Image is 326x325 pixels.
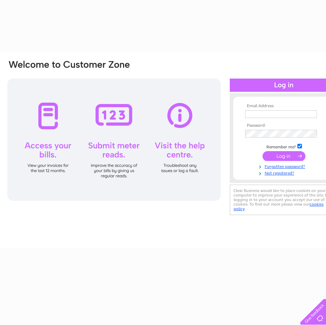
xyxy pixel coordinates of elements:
[243,123,324,128] th: Password:
[245,163,324,169] a: Forgotten password?
[243,143,324,150] td: Remember me?
[245,169,324,176] a: Not registered?
[234,202,324,211] a: cookies policy
[243,104,324,109] th: Email Address:
[263,151,305,161] input: Submit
